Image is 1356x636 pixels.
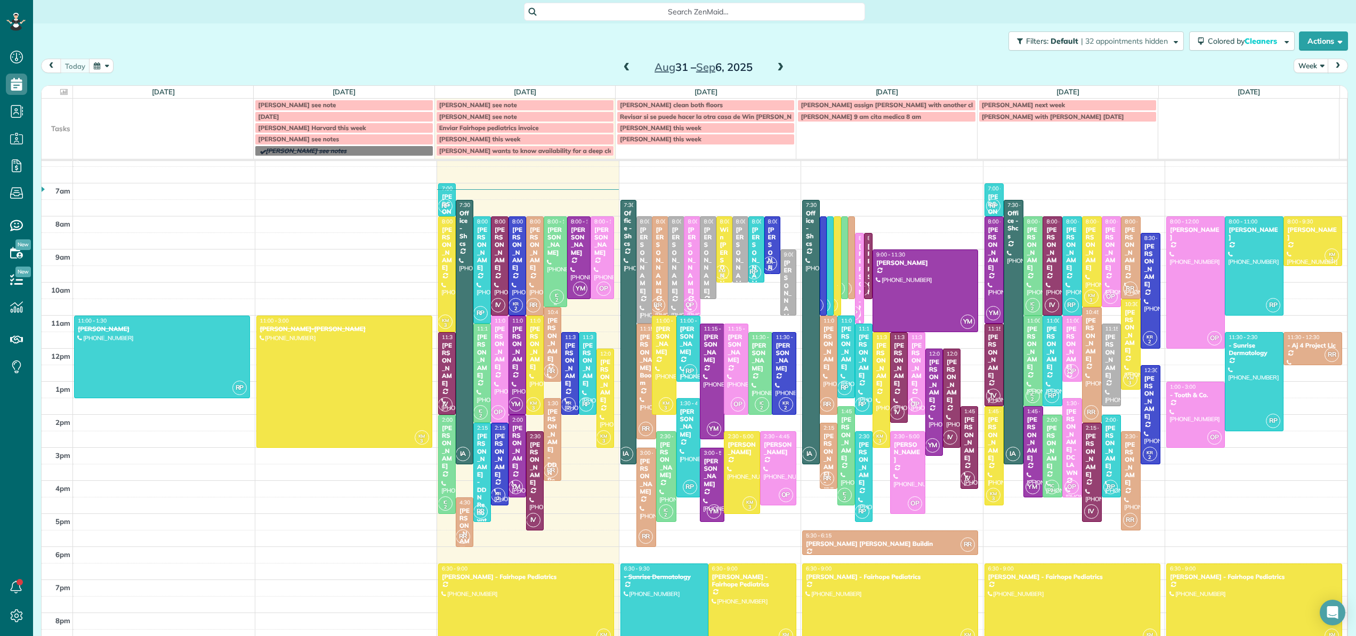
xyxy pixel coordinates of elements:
span: 8:00 - 10:30 [1125,218,1153,225]
div: [PERSON_NAME] [775,342,793,373]
button: Colored byCleaners [1189,31,1295,51]
div: Office - Shcs [805,210,817,248]
span: 7:00 - 8:00 [442,185,467,192]
span: 2:00 - 4:30 [1105,416,1131,423]
span: RR [651,298,665,312]
div: [PERSON_NAME] [929,358,940,404]
span: 12:00 - 3:15 [929,350,958,357]
div: [PERSON_NAME] [876,259,975,267]
div: [PERSON_NAME] [570,226,587,257]
div: [PERSON_NAME] [752,226,761,295]
span: KM [827,301,834,307]
span: Revisar si se puede hacer la otra casa de Win [PERSON_NAME] [620,112,808,120]
div: [PERSON_NAME] [1287,226,1339,241]
small: 2 [550,295,563,305]
span: [PERSON_NAME] see notes [265,147,346,155]
span: YM [707,422,721,436]
span: 7:00 - 8:00 [988,185,1014,192]
span: RR [1325,348,1339,362]
span: RP [1064,298,1079,312]
span: 11:30 - 12:30 [1287,334,1319,341]
span: 12:00 - 3:00 [947,350,975,357]
span: 8:00 - 11:15 [477,218,506,225]
div: [PERSON_NAME] [1085,226,1099,272]
span: 11:30 - 2:00 [565,334,594,341]
div: [PERSON_NAME] [1046,325,1059,371]
span: 2:00 - 4:30 [1046,416,1072,423]
span: YM [961,315,975,329]
div: [PERSON_NAME] [547,226,564,257]
span: IV [1045,298,1059,312]
span: 1:45 - 4:45 [841,408,867,415]
span: KM [1329,251,1336,257]
div: [PERSON_NAME] [752,342,769,373]
span: [PERSON_NAME] see note [439,101,517,109]
span: RR [820,397,834,412]
div: [PERSON_NAME] [655,325,673,356]
span: 11:00 - 2:15 [495,317,523,324]
div: [PERSON_NAME] [1046,424,1059,470]
span: 11:30 - 2:00 [583,334,611,341]
span: 8:00 - 11:00 [530,218,559,225]
span: 11:00 - 2:00 [824,317,852,324]
div: [PERSON_NAME] [529,325,540,371]
div: - Aj 4 Project Llc [1287,342,1339,349]
div: [PERSON_NAME] [687,226,697,295]
div: [PERSON_NAME]-[PERSON_NAME] [260,325,429,333]
div: [PERSON_NAME] [867,243,870,342]
span: 11:30 - 3:00 [876,334,905,341]
span: OP [731,397,745,412]
span: 11:00 - 2:00 [656,317,684,324]
span: 8:00 - 12:00 [1170,218,1199,225]
div: [PERSON_NAME] [837,226,838,326]
div: [PERSON_NAME] [594,226,611,257]
div: [PERSON_NAME] [1027,416,1040,462]
button: Filters: Default | 32 appointments hidden [1008,31,1184,51]
span: 2:15 - 4:45 [495,424,520,431]
span: 11:15 - 1:45 [988,325,1017,332]
div: [PERSON_NAME] [703,333,721,364]
span: 10:30 - 1:15 [1125,301,1153,308]
span: RP [683,364,697,379]
div: [PERSON_NAME] [823,325,834,371]
span: [PERSON_NAME] wants to know availability for a deep clean next week [439,147,652,155]
a: [DATE] [152,87,175,96]
span: [PERSON_NAME] this week [439,135,521,143]
div: [PERSON_NAME] [988,416,1001,462]
div: [PERSON_NAME] [1027,325,1040,371]
div: [PERSON_NAME] [564,342,576,388]
span: [PERSON_NAME] next week [982,101,1065,109]
div: [PERSON_NAME] [876,342,887,388]
span: 10:45 - 2:15 [1086,309,1115,316]
span: [PERSON_NAME] see note [439,112,517,120]
div: Office - Shcs [624,210,633,248]
span: [PERSON_NAME] clean both floors [620,101,723,109]
span: 11:15 - 2:15 [477,325,506,332]
div: [PERSON_NAME] [512,424,523,470]
span: IC [479,408,483,414]
div: [PERSON_NAME] [893,342,905,388]
span: [PERSON_NAME] Harvard this week [258,124,366,132]
a: [DATE] [1056,87,1079,96]
div: [PERSON_NAME] [1144,243,1157,288]
div: [PERSON_NAME] [1228,226,1280,241]
span: Sep [696,60,715,74]
span: 8:00 - 10:30 [594,218,623,225]
div: [PERSON_NAME] [680,408,697,439]
small: 3 [1325,254,1338,264]
span: 11:00 - 3:00 [260,317,289,324]
span: RP [837,381,852,395]
small: 2 [755,403,769,413]
small: 2 [1143,337,1157,347]
div: Office - Shcs [1007,210,1020,240]
span: 8:00 - 10:45 [1086,218,1115,225]
span: 8:00 - 11:00 [1046,218,1075,225]
span: 11:30 - 2:30 [1229,334,1257,341]
span: IC [1030,301,1035,307]
div: [PERSON_NAME] [582,342,593,388]
span: [PERSON_NAME] this week [620,124,701,132]
div: [PERSON_NAME] [858,243,861,342]
span: 11:30 - 2:00 [752,334,781,341]
div: [PERSON_NAME] [441,342,453,388]
button: Actions [1299,31,1348,51]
